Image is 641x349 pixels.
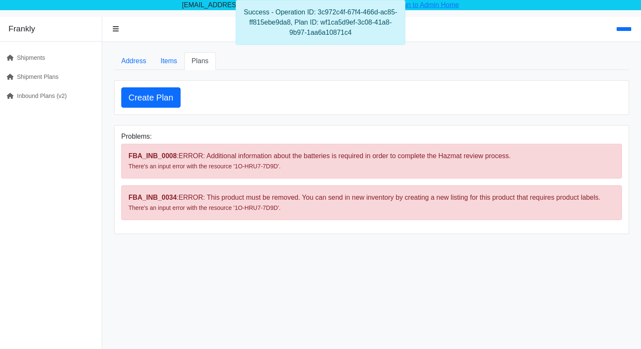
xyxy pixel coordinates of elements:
small: There's an input error with the resource '1O-HRU7-7D9D'. [128,204,281,211]
small: There's an input error with the resource '1O-HRU7-7D9D'. [128,163,281,170]
strong: FBA_INB_0034 [128,194,177,201]
div: : ERROR: This product must be removed. You can send in new inventory by creating a new listing fo... [121,185,622,220]
strong: FBA_INB_0008 [128,152,177,159]
a: Plans [184,52,216,70]
h6: Problems: [121,132,622,140]
a: Address [114,52,153,70]
a: Retun to Admin Home [393,1,459,8]
a: Create Plan [121,87,181,108]
div: : ERROR: Additional information about the batteries is required in order to complete the Hazmat r... [121,144,622,179]
a: Items [153,52,184,70]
